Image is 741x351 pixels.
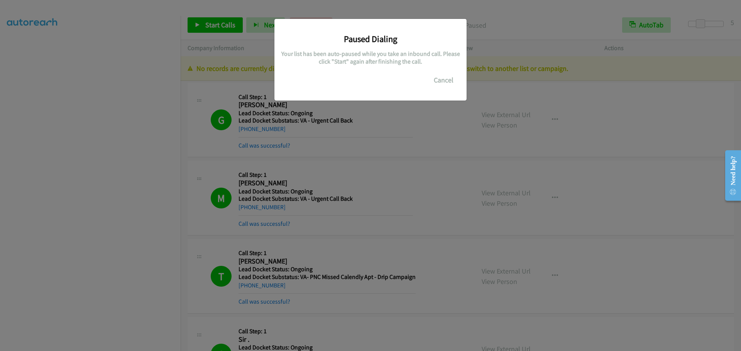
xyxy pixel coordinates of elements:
iframe: Resource Center [719,145,741,206]
h3: Paused Dialing [280,34,461,44]
h5: Your list has been auto-paused while you take an inbound call. Please click "Start" again after f... [280,50,461,65]
button: Cancel [426,72,461,88]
